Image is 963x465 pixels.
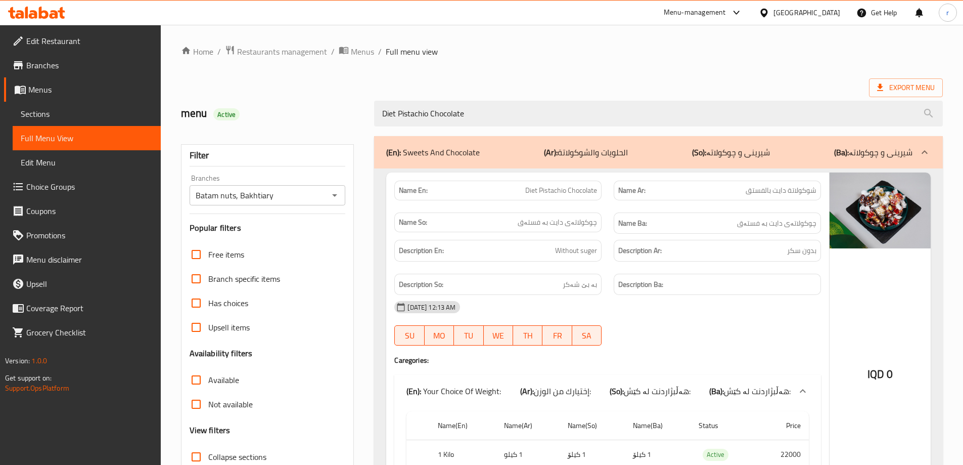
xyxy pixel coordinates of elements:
span: MO [429,328,450,343]
span: 0 [887,364,893,384]
button: WE [484,325,513,346]
div: Active [703,449,728,461]
p: Your Choice Of Weight: [406,385,501,397]
strong: Description En: [399,244,444,257]
th: Name(En) [430,411,495,440]
span: TH [517,328,538,343]
span: هەڵبژاردنت لە کێش: [624,384,691,399]
a: Grocery Checklist [4,320,161,345]
h3: Popular filters [190,222,346,234]
span: Menu disclaimer [26,253,153,266]
span: [DATE] 12:13 AM [403,303,460,312]
th: Price [757,411,809,440]
span: TU [458,328,479,343]
span: Edit Restaurant [26,35,153,47]
a: Support.OpsPlatform [5,382,69,395]
b: (So): [610,384,624,399]
a: Restaurants management [225,45,327,58]
span: چوکولاتەی دایت بە فستەق [737,217,816,230]
span: Collapse sections [208,451,266,463]
a: Menu disclaimer [4,247,161,272]
span: Active [703,449,728,460]
div: [GEOGRAPHIC_DATA] [773,7,840,18]
span: Export Menu [877,81,935,94]
span: Choice Groups [26,181,153,193]
span: Available [208,374,239,386]
span: Sections [21,108,153,120]
span: Branches [26,59,153,71]
span: Upsell [26,278,153,290]
strong: Name Ba: [618,217,647,230]
span: IQD [867,364,884,384]
a: Promotions [4,223,161,247]
span: Upsell items [208,321,250,333]
a: Branches [4,53,161,77]
li: / [378,46,382,58]
p: الحلويات والشوكولاتة [544,146,628,158]
span: FR [546,328,568,343]
button: Open [328,188,342,202]
button: MO [425,325,454,346]
span: Active [213,110,240,119]
span: Coupons [26,205,153,217]
a: Coupons [4,199,161,223]
div: (En): Sweets And Chocolate(Ar):الحلويات والشوكولاتة(So):شیرینی و چوکولاتە(Ba):شیرینی و چوکولاتە [374,136,943,168]
b: (Ba): [709,384,724,399]
h4: Caregories: [394,355,821,365]
p: شیرینی و چوکولاتە [692,146,770,158]
div: Menu-management [664,7,726,19]
a: Menus [339,45,374,58]
button: FR [542,325,572,346]
b: (Ba): [834,145,849,160]
p: Sweets And Chocolate [386,146,480,158]
a: Full Menu View [13,126,161,150]
span: r [946,7,949,18]
h3: View filters [190,425,231,436]
a: Coverage Report [4,296,161,320]
span: Full menu view [386,46,438,58]
strong: Name En: [399,185,428,196]
span: Restaurants management [237,46,327,58]
span: Get support on: [5,371,52,385]
button: TU [454,325,483,346]
span: Not available [208,398,253,410]
a: Home [181,46,213,58]
span: WE [488,328,509,343]
div: Filter [190,145,346,166]
button: TH [513,325,542,346]
span: بە بێ شەکر [563,278,597,291]
nav: breadcrumb [181,45,943,58]
span: SU [399,328,420,343]
th: Status [691,411,756,440]
span: بدون سكر [787,244,816,257]
strong: Description So: [399,278,443,291]
span: Free items [208,248,244,261]
b: (En): [386,145,401,160]
strong: Name Ar: [618,185,646,196]
h2: menu [181,106,362,121]
th: Name(Ba) [625,411,691,440]
p: شیرینی و چوکولاتە [834,146,912,158]
h3: Availability filters [190,348,253,359]
input: search [374,101,943,126]
span: 1.0.0 [31,354,47,367]
span: Coverage Report [26,302,153,314]
a: Menus [4,77,161,102]
span: Grocery Checklist [26,326,153,339]
th: Name(Ar) [496,411,560,440]
a: Choice Groups [4,175,161,199]
b: (So): [692,145,706,160]
span: Without suger [555,244,597,257]
span: Edit Menu [21,156,153,168]
span: Promotions [26,229,153,241]
span: شوكولاتة دايت بالفستق [746,185,816,196]
li: / [217,46,221,58]
span: Full Menu View [21,132,153,144]
span: Version: [5,354,30,367]
span: Menus [351,46,374,58]
a: Sections [13,102,161,126]
b: (Ar): [520,384,534,399]
img: mmw_638923972088963817 [830,173,931,248]
span: Has choices [208,297,248,309]
li: / [331,46,335,58]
